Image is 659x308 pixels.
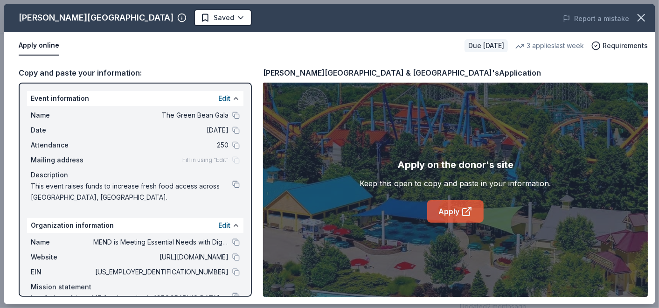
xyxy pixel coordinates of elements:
span: Saved [214,12,234,23]
span: Requirements [603,40,648,51]
span: Mailing address [31,154,93,166]
span: The Green Bean Gala [93,110,229,121]
span: Website [31,252,93,263]
span: [US_EMPLOYER_IDENTIFICATION_NUMBER] [93,266,229,278]
span: Attendance [31,140,93,151]
button: Apply online [19,36,59,56]
span: Fill in using "Edit" [182,156,229,164]
div: Event information [27,91,243,106]
div: Organization information [27,218,243,233]
div: Mission statement [31,281,240,293]
span: This event raises funds to increase fresh food access across [GEOGRAPHIC_DATA], [GEOGRAPHIC_DATA]. [31,181,232,203]
span: Date [31,125,93,136]
span: 250 [93,140,229,151]
span: MEND is Meeting Essential Needs with Dignity [93,237,229,248]
div: Apply on the donor's site [397,157,513,172]
button: Edit [218,93,230,104]
span: EIN [31,266,93,278]
div: Due [DATE] [465,39,508,52]
button: Requirements [591,40,648,51]
div: Description [31,169,240,181]
button: Edit [218,220,230,231]
button: Report a mistake [563,13,629,24]
div: [PERSON_NAME][GEOGRAPHIC_DATA] [19,10,173,25]
div: Keep this open to copy and paste in your information. [360,178,551,189]
span: [URL][DOMAIN_NAME] [93,252,229,263]
a: Apply [427,200,484,223]
span: Name [31,110,93,121]
span: [DATE] [93,125,229,136]
span: Name [31,237,93,248]
div: 3 applies last week [515,40,584,51]
button: Saved [194,9,252,26]
div: Copy and paste your information: [19,67,252,79]
div: [PERSON_NAME][GEOGRAPHIC_DATA] & [GEOGRAPHIC_DATA]'s Application [263,67,541,79]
